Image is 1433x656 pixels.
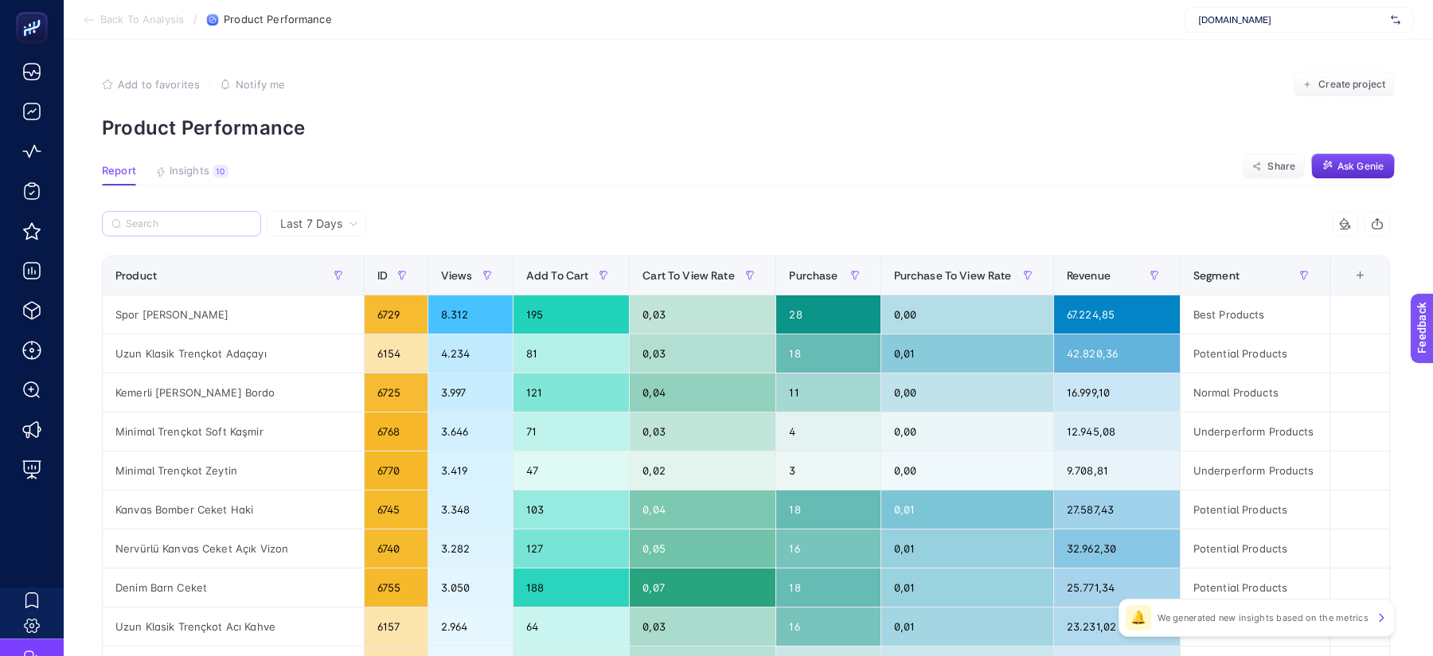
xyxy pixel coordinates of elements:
[513,607,630,646] div: 64
[1054,295,1180,334] div: 67.224,85
[1054,412,1180,451] div: 12.945,08
[365,412,428,451] div: 6768
[881,451,1053,490] div: 0,00
[118,78,200,91] span: Add to favorites
[776,295,880,334] div: 28
[776,529,880,568] div: 16
[115,269,157,282] span: Product
[630,334,775,373] div: 0,03
[377,269,388,282] span: ID
[881,529,1053,568] div: 0,01
[224,14,331,26] span: Product Performance
[894,269,1012,282] span: Purchase To View Rate
[881,412,1053,451] div: 0,00
[1181,412,1330,451] div: Underperform Products
[365,490,428,529] div: 6745
[1337,160,1384,173] span: Ask Genie
[1054,334,1180,373] div: 42.820,36
[1054,568,1180,607] div: 25.771,34
[776,334,880,373] div: 18
[102,78,200,91] button: Add to favorites
[630,451,775,490] div: 0,02
[103,529,364,568] div: Nervürlü Kanvas Ceket Açık Vizon
[630,412,775,451] div: 0,03
[365,451,428,490] div: 6770
[428,334,513,373] div: 4.234
[428,295,513,334] div: 8.312
[1391,12,1400,28] img: svg%3e
[881,373,1053,412] div: 0,00
[428,490,513,529] div: 3.348
[103,607,364,646] div: Uzun Klasik Trençkot Acı Kahve
[630,295,775,334] div: 0,03
[1158,611,1369,624] p: We generated new insights based on the metrics
[513,334,630,373] div: 81
[428,568,513,607] div: 3.050
[513,451,630,490] div: 47
[102,165,136,178] span: Report
[776,490,880,529] div: 18
[881,295,1053,334] div: 0,00
[630,529,775,568] div: 0,05
[441,269,473,282] span: Views
[1318,78,1385,91] span: Create project
[428,373,513,412] div: 3.997
[1054,373,1180,412] div: 16.999,10
[776,373,880,412] div: 11
[220,78,285,91] button: Notify me
[1054,490,1180,529] div: 27.587,43
[1267,160,1295,173] span: Share
[1181,529,1330,568] div: Potential Products
[1054,529,1180,568] div: 32.962,30
[365,334,428,373] div: 6154
[365,529,428,568] div: 6740
[1181,490,1330,529] div: Potential Products
[526,269,589,282] span: Add To Cart
[1193,269,1240,282] span: Segment
[1126,605,1151,631] div: 🔔
[1067,269,1111,282] span: Revenue
[1181,451,1330,490] div: Underperform Products
[365,295,428,334] div: 6729
[1311,154,1395,179] button: Ask Genie
[1293,72,1395,97] button: Create project
[428,451,513,490] div: 3.419
[102,116,1395,139] p: Product Performance
[513,529,630,568] div: 127
[103,451,364,490] div: Minimal Trençkot Zeytin
[10,5,61,18] span: Feedback
[513,490,630,529] div: 103
[428,412,513,451] div: 3.646
[630,568,775,607] div: 0,07
[170,165,209,178] span: Insights
[236,78,285,91] span: Notify me
[103,490,364,529] div: Kanvas Bomber Ceket Haki
[776,568,880,607] div: 18
[1345,269,1376,282] div: +
[776,607,880,646] div: 16
[213,165,228,178] div: 10
[1181,295,1330,334] div: Best Products
[103,412,364,451] div: Minimal Trençkot Soft Kaşmir
[881,490,1053,529] div: 0,01
[1343,269,1356,304] div: 9 items selected
[103,295,364,334] div: Spor [PERSON_NAME]
[881,568,1053,607] div: 0,01
[1054,607,1180,646] div: 23.231,02
[1181,568,1330,607] div: Potential Products
[881,334,1053,373] div: 0,01
[513,295,630,334] div: 195
[126,218,252,230] input: Search
[1054,451,1180,490] div: 9.708,81
[428,607,513,646] div: 2.964
[881,607,1053,646] div: 0,01
[1198,14,1384,26] span: [DOMAIN_NAME]
[513,412,630,451] div: 71
[365,373,428,412] div: 6725
[193,13,197,25] span: /
[513,373,630,412] div: 121
[1181,373,1330,412] div: Normal Products
[513,568,630,607] div: 188
[280,216,342,232] span: Last 7 Days
[630,607,775,646] div: 0,03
